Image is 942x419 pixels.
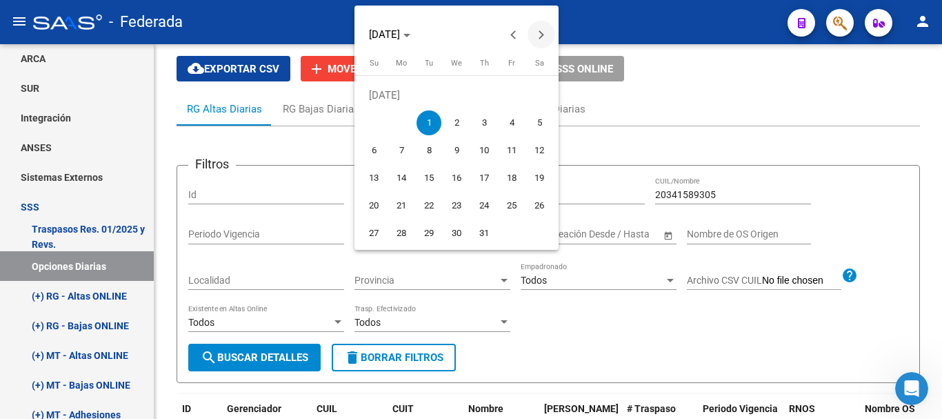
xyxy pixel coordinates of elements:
[388,192,415,220] button: July 21, 2025
[415,109,443,137] button: July 1, 2025
[525,109,553,137] button: July 5, 2025
[370,59,379,68] span: Su
[535,59,544,68] span: Sa
[470,192,498,220] button: July 24, 2025
[472,221,497,246] span: 31
[525,137,553,164] button: July 12, 2025
[417,221,441,246] span: 29
[508,59,515,68] span: Fr
[472,166,497,191] span: 17
[363,22,416,47] button: Choose month and year
[472,193,497,218] span: 24
[472,110,497,135] span: 3
[360,192,388,220] button: July 20, 2025
[470,109,498,137] button: July 3, 2025
[360,164,388,192] button: July 13, 2025
[895,372,928,405] iframe: Intercom live chat
[470,220,498,247] button: July 31, 2025
[361,166,386,191] span: 13
[389,221,414,246] span: 28
[525,192,553,220] button: July 26, 2025
[417,166,441,191] span: 15
[498,137,525,164] button: July 11, 2025
[451,59,462,68] span: We
[425,59,433,68] span: Tu
[527,193,552,218] span: 26
[444,138,469,163] span: 9
[499,166,524,191] span: 18
[417,193,441,218] span: 22
[389,166,414,191] span: 14
[472,138,497,163] span: 10
[443,192,470,220] button: July 23, 2025
[361,138,386,163] span: 6
[389,193,414,218] span: 21
[361,193,386,218] span: 20
[528,21,555,48] button: Next month
[388,220,415,247] button: July 28, 2025
[499,193,524,218] span: 25
[527,166,552,191] span: 19
[361,221,386,246] span: 27
[443,109,470,137] button: July 2, 2025
[499,138,524,163] span: 11
[470,137,498,164] button: July 10, 2025
[444,221,469,246] span: 30
[480,59,489,68] span: Th
[498,109,525,137] button: July 4, 2025
[443,137,470,164] button: July 9, 2025
[443,220,470,247] button: July 30, 2025
[388,137,415,164] button: July 7, 2025
[444,193,469,218] span: 23
[360,81,553,109] td: [DATE]
[498,192,525,220] button: July 25, 2025
[444,166,469,191] span: 16
[525,164,553,192] button: July 19, 2025
[527,138,552,163] span: 12
[369,28,400,41] span: [DATE]
[388,164,415,192] button: July 14, 2025
[415,137,443,164] button: July 8, 2025
[360,137,388,164] button: July 6, 2025
[389,138,414,163] span: 7
[500,21,528,48] button: Previous month
[396,59,407,68] span: Mo
[417,138,441,163] span: 8
[443,164,470,192] button: July 16, 2025
[415,164,443,192] button: July 15, 2025
[498,164,525,192] button: July 18, 2025
[470,164,498,192] button: July 17, 2025
[417,110,441,135] span: 1
[415,192,443,220] button: July 22, 2025
[360,220,388,247] button: July 27, 2025
[499,110,524,135] span: 4
[527,110,552,135] span: 5
[415,220,443,247] button: July 29, 2025
[444,110,469,135] span: 2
